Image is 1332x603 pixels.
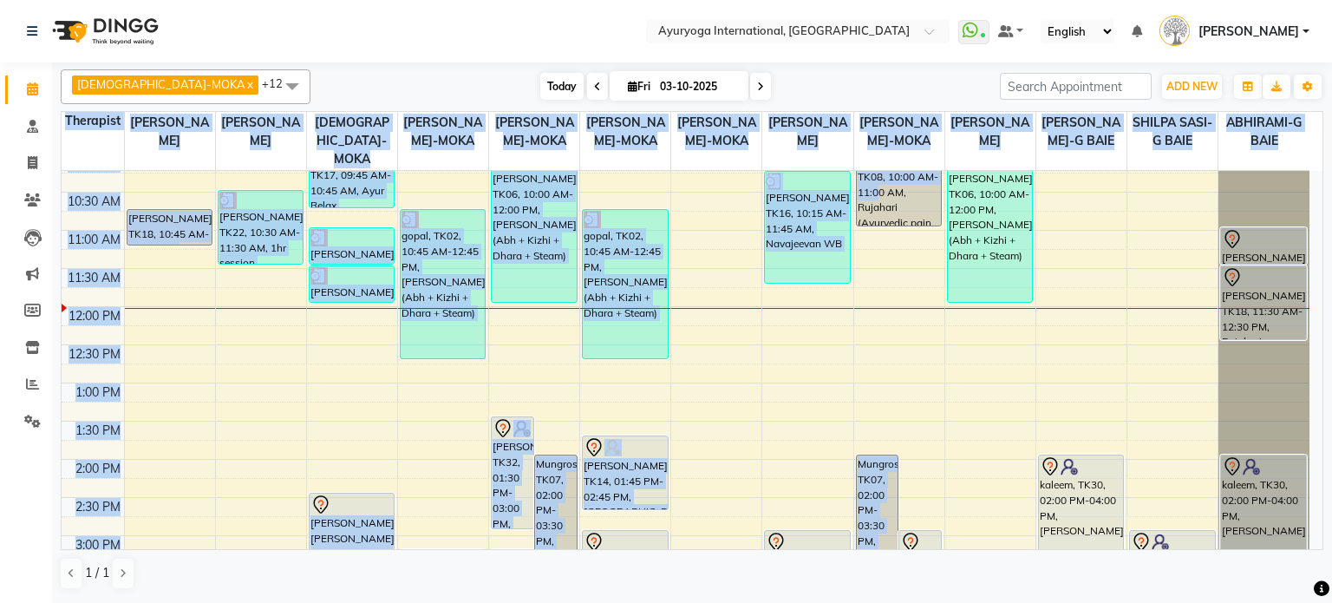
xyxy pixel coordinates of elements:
div: 2:00 PM [72,460,124,478]
div: 1:00 PM [72,383,124,402]
span: Fri [624,80,655,93]
div: [PERSON_NAME], TK17, 09:45 AM-10:45 AM, Ayur Relax (Abhyangam + Steam) [310,134,395,207]
div: [PERSON_NAME], TK18, 11:00 AM-11:30 AM, Herbal hair pack [1221,228,1306,264]
div: [PERSON_NAME], TK18, 11:30 AM-12:30 PM, Rujahari (Ayurvedic pain relieveing massage) [1221,266,1306,339]
div: Therapist [62,112,124,130]
span: [PERSON_NAME] [1198,23,1299,41]
div: 2:30 PM [72,498,124,516]
div: [PERSON_NAME], TK22, 10:30 AM-11:30 AM, 1hr session [219,191,304,264]
div: 11:30 AM [64,269,124,287]
div: gopal, TK02, 10:45 AM-12:45 PM, [PERSON_NAME] (Abh + Kizhi + Dhara + Steam) [583,210,668,358]
span: [PERSON_NAME]-MOKA [398,112,488,152]
span: [PERSON_NAME]-MOKA [854,112,944,152]
a: x [245,77,253,91]
div: 1:30 PM [72,422,124,440]
div: 12:00 PM [65,307,124,325]
span: [PERSON_NAME]-MOKA [671,112,761,152]
span: [DEMOGRAPHIC_DATA]-MOKA [77,77,245,91]
span: SHILPA SASI-G BAIE [1127,112,1218,152]
span: +12 [262,76,296,90]
img: Dr ADARSH THAIKKADATH [1159,16,1190,46]
span: [PERSON_NAME]-MOKA [580,112,670,152]
input: Search Appointment [1000,73,1152,100]
span: [PERSON_NAME] [125,112,215,152]
div: [DEMOGRAPHIC_DATA], TK08, 10:00 AM-11:00 AM, Rujahari (Ayurvedic pain relieveing massage) [857,153,942,226]
div: [PERSON_NAME], TK18, 10:45 AM-11:15 AM, Consultation with [PERSON_NAME] at [GEOGRAPHIC_DATA] [127,210,212,245]
input: 2025-10-03 [655,74,741,100]
div: [PERSON_NAME], TK15, 11:00 AM-11:30 AM, Sthanika Podikizhi [310,228,395,264]
div: [PERSON_NAME], TK15, 11:30 AM-12:00 PM, Pichu [310,266,395,302]
span: [PERSON_NAME] [216,112,306,152]
div: 10:30 AM [64,193,124,211]
button: ADD NEW [1162,75,1222,99]
div: [PERSON_NAME], TK16, 10:15 AM-11:45 AM, Navajeevan WB [765,172,850,283]
span: [PERSON_NAME] [945,112,1035,152]
span: [PERSON_NAME]-G BAIE [1036,112,1126,152]
div: 3:00 PM [72,536,124,554]
div: [PERSON_NAME], TK14, 01:45 PM-02:45 PM, [GEOGRAPHIC_DATA] facial [583,436,668,509]
span: [PERSON_NAME]-MOKA [489,112,579,152]
div: [PERSON_NAME] [PERSON_NAME], TK33, 02:30 PM-03:30 PM, Rujahari (Ayurvedic pain relieveing massage) [310,494,395,567]
div: Mungrosingh, TK07, 02:00 PM-03:30 PM, [PERSON_NAME] [535,456,577,567]
span: [PERSON_NAME] [762,112,852,152]
span: [DEMOGRAPHIC_DATA]-MOKA [307,112,397,170]
span: ADD NEW [1166,80,1218,93]
img: logo [44,7,163,56]
div: gopal, TK02, 10:45 AM-12:45 PM, [PERSON_NAME] (Abh + Kizhi + Dhara + Steam) [401,210,486,358]
span: Today [540,73,584,100]
span: ABHIRAMI-G BAIE [1218,112,1309,152]
div: 11:00 AM [64,231,124,249]
div: [PERSON_NAME], TK06, 10:00 AM-12:00 PM, [PERSON_NAME] (Abh + Kizhi + Dhara + Steam) [948,153,1033,302]
div: 12:30 PM [65,345,124,364]
div: Mungrosingh, TK07, 02:00 PM-03:30 PM, [PERSON_NAME] [857,456,898,567]
div: [PERSON_NAME], TK32, 01:30 PM-03:00 PM, [PERSON_NAME] [492,417,533,528]
span: 1 / 1 [85,564,109,582]
div: [PERSON_NAME], TK06, 10:00 AM-12:00 PM, [PERSON_NAME] (Abh + Kizhi + Dhara + Steam) [492,153,577,302]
